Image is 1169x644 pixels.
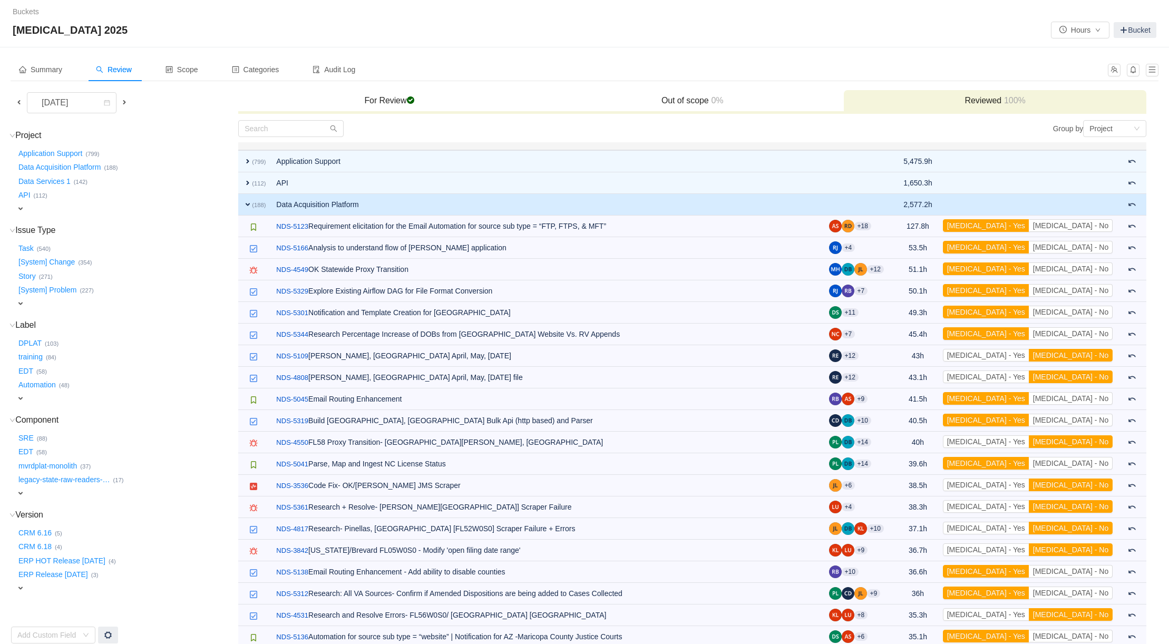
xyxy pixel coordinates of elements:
[829,285,842,297] img: RJ
[842,503,855,511] aui-badge: +4
[842,308,859,317] aui-badge: +11
[1127,64,1139,76] button: icon: bell
[1029,543,1113,556] button: [MEDICAL_DATA] - No
[16,394,25,403] span: expand
[243,95,535,106] h3: For Review
[276,459,308,470] a: NDS-5041
[943,608,1029,621] button: [MEDICAL_DATA] - Yes
[943,219,1029,232] button: [MEDICAL_DATA] - Yes
[1001,96,1026,105] span: 100%
[547,95,839,106] h3: Out of scope
[249,633,258,642] img: 10615
[271,453,823,475] td: Parse, Map and Ingest NC License Status
[1029,587,1113,599] button: [MEDICAL_DATA] - No
[842,436,854,448] img: DB
[165,65,198,74] span: Scope
[271,216,823,237] td: Requirement elicitation for the Email Automation for source sub type = “FTP, FTPS, & MFT”
[271,475,823,496] td: Code Fix- OK/[PERSON_NAME] JMS Scraper
[271,324,823,345] td: Research Percentage Increase of DOBs from [GEOGRAPHIC_DATA] Website Vs. RV Appends
[271,302,823,324] td: Notification and Template Creation for [GEOGRAPHIC_DATA]
[59,382,70,388] small: (48)
[249,569,258,577] img: 10618
[854,287,868,295] aui-badge: +7
[829,220,842,232] img: AS
[898,432,938,453] td: 40h
[104,100,110,107] i: icon: calendar
[276,243,308,253] a: NDS-5166
[55,530,62,536] small: (5)
[276,265,308,275] a: NDS-4549
[16,159,104,176] button: Data Acquisition Platform
[1029,522,1113,534] button: [MEDICAL_DATA] - No
[943,392,1029,405] button: [MEDICAL_DATA] - Yes
[1029,241,1113,253] button: [MEDICAL_DATA] - No
[1029,262,1113,275] button: [MEDICAL_DATA] - No
[1108,64,1121,76] button: icon: team
[829,393,842,405] img: RB
[16,377,59,394] button: Automation
[238,120,344,137] input: Search
[249,245,258,253] img: 10618
[898,172,938,194] td: 1,650.3h
[249,612,258,620] img: 10618
[232,65,279,74] span: Categories
[829,630,842,643] img: DS
[276,589,308,599] a: NDS-5312
[271,561,823,583] td: Email Routing Enhancement - Add ability to disable counties
[854,632,868,641] aui-badge: +6
[1029,219,1113,232] button: [MEDICAL_DATA] - No
[104,164,118,171] small: (188)
[16,225,237,236] h3: Issue Type
[842,609,854,621] img: LU
[1029,414,1113,426] button: [MEDICAL_DATA] - No
[1029,608,1113,621] button: [MEDICAL_DATA] - No
[276,416,308,426] a: NDS-5319
[16,567,91,583] button: ERP Release [DATE]
[693,120,1147,137] div: Group by
[842,414,854,427] img: DB
[854,522,867,535] img: KL
[243,200,252,209] span: expand
[16,130,237,141] h3: Project
[406,96,415,104] span: checked
[109,558,116,564] small: (4)
[1114,22,1156,38] a: Bucket
[16,299,25,308] span: expand
[1089,121,1113,136] div: Project
[1051,22,1109,38] button: icon: clock-circleHoursicon: down
[16,539,55,555] button: CRM 6.18
[232,66,239,73] i: icon: profile
[16,430,37,446] button: SRE
[83,632,89,639] i: icon: down
[36,368,47,375] small: (58)
[13,7,39,16] a: Buckets
[39,274,53,280] small: (271)
[46,354,56,360] small: (84)
[249,590,258,599] img: 10618
[898,216,938,237] td: 127.8h
[271,496,823,518] td: Research + Resolve- [PERSON_NAME][GEOGRAPHIC_DATA]] Scraper Failure
[249,266,258,275] img: 10603
[249,525,258,534] img: 10618
[249,504,258,512] img: 10603
[898,367,938,388] td: 43.1h
[271,172,823,194] td: API
[943,630,1029,642] button: [MEDICAL_DATA] - Yes
[842,393,854,405] img: AS
[249,309,258,318] img: 10618
[249,439,258,447] img: 10603
[1146,64,1158,76] button: icon: menu
[898,345,938,367] td: 43h
[271,237,823,259] td: Analysis to understand flow of [PERSON_NAME] application
[276,394,308,405] a: NDS-5045
[271,150,823,172] td: Application Support
[898,604,938,626] td: 35.3h
[1029,349,1113,362] button: [MEDICAL_DATA] - No
[842,568,859,576] aui-badge: +10
[276,545,308,556] a: NDS-3842
[943,457,1029,470] button: [MEDICAL_DATA] - Yes
[943,587,1029,599] button: [MEDICAL_DATA] - Yes
[276,286,308,297] a: NDS-5329
[829,349,842,362] img: RE
[829,565,842,578] img: RB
